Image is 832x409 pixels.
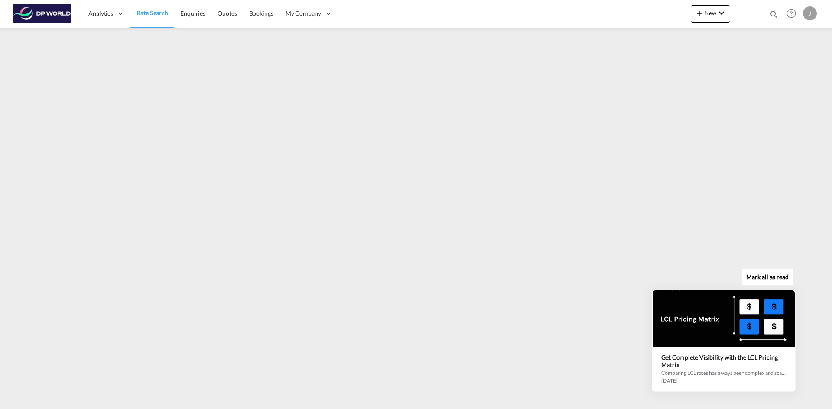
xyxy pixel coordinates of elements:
button: icon-plus 400-fgNewicon-chevron-down [691,5,730,23]
span: Enquiries [180,10,205,17]
md-icon: icon-plus 400-fg [694,8,705,18]
span: Bookings [249,10,273,17]
img: c08ca190194411f088ed0f3ba295208c.png [13,4,71,23]
span: Quotes [218,10,237,17]
span: Analytics [88,9,113,18]
div: Help [784,6,803,22]
div: J [803,6,817,20]
span: Rate Search [136,9,168,16]
span: My Company [286,9,321,18]
md-icon: icon-magnify [769,10,779,19]
md-icon: icon-chevron-down [716,8,727,18]
div: icon-magnify [769,10,779,23]
span: Help [784,6,799,21]
span: New [694,10,727,16]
